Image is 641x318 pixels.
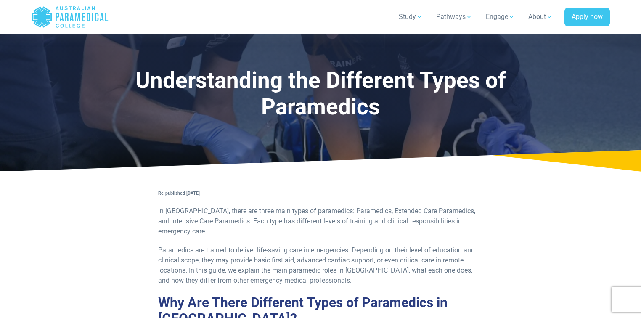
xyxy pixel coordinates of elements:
a: About [523,5,558,29]
a: Pathways [431,5,477,29]
a: Australian Paramedical College [31,3,109,31]
p: Paramedics are trained to deliver life-saving care in emergencies. Depending on their level of ed... [158,245,483,286]
a: Study [394,5,428,29]
strong: Re-published [DATE] [158,191,200,196]
p: In [GEOGRAPHIC_DATA], there are three main types of paramedics: Paramedics, Extended Care Paramed... [158,206,483,236]
a: Engage [481,5,520,29]
h1: Understanding the Different Types of Paramedics [103,67,538,121]
a: Apply now [564,8,610,27]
